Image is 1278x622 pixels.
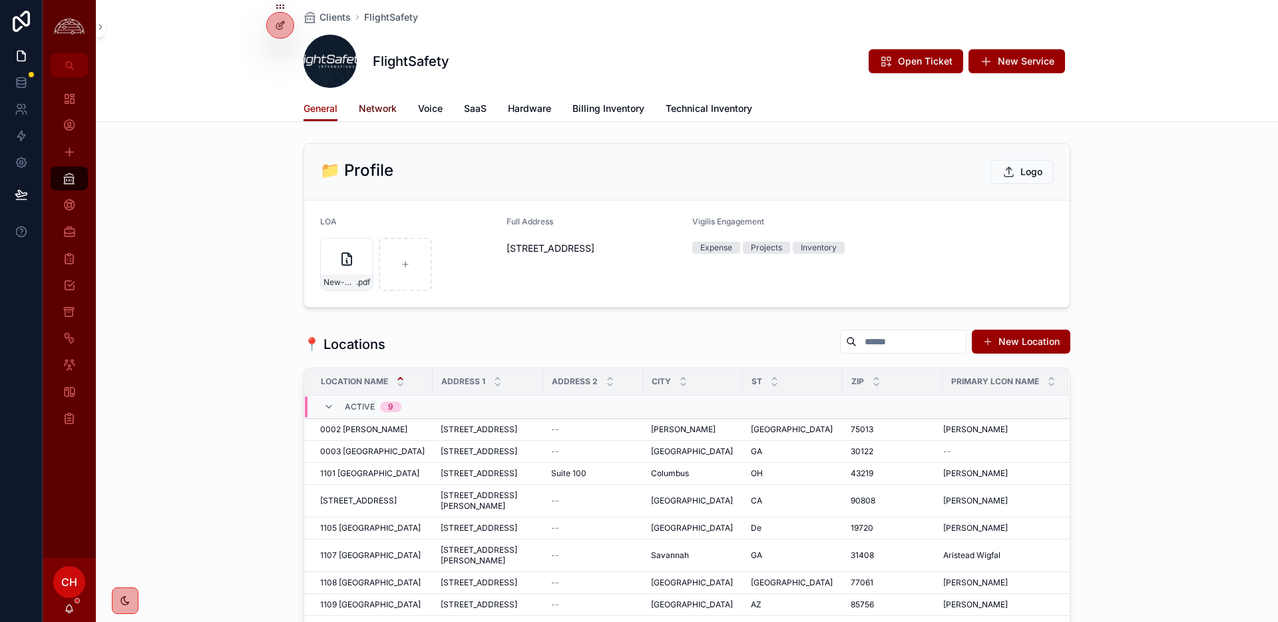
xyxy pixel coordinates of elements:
span: Clients [319,11,351,24]
button: New Service [968,49,1065,73]
span: Zip [851,376,864,387]
span: [PERSON_NAME] [943,468,1008,479]
span: Suite 100 [551,468,586,479]
a: Hardware [508,97,551,123]
span: 1108 [GEOGRAPHIC_DATA] [320,577,421,588]
span: 90808 [851,495,875,506]
span: 75013 [851,424,873,435]
a: Clients [304,11,351,24]
span: Full Address [507,216,553,226]
div: Inventory [801,242,837,254]
span: New-Socium-LOA [323,277,356,288]
a: FlightSafety [364,11,418,24]
span: SaaS [464,102,487,115]
a: New Location [972,330,1070,354]
span: [STREET_ADDRESS] [441,599,517,610]
span: [GEOGRAPHIC_DATA] [751,577,833,588]
span: Address 1 [441,376,485,387]
a: Technical Inventory [666,97,752,123]
a: Network [359,97,397,123]
div: 9 [388,402,393,412]
span: [STREET_ADDRESS] [441,523,517,533]
h1: FlightSafety [373,52,449,71]
span: OH [751,468,763,479]
div: Projects [751,242,782,254]
span: ST [751,376,762,387]
span: [STREET_ADDRESS] [441,446,517,457]
a: SaaS [464,97,487,123]
span: General [304,102,337,115]
span: 0003 [GEOGRAPHIC_DATA] [320,446,425,457]
span: Billing Inventory [572,102,644,115]
span: 85756 [851,599,874,610]
span: 30122 [851,446,873,457]
span: GA [751,446,762,457]
span: [STREET_ADDRESS][PERSON_NAME] [441,490,535,511]
span: [GEOGRAPHIC_DATA] [651,523,733,533]
span: 1105 [GEOGRAPHIC_DATA] [320,523,421,533]
a: Billing Inventory [572,97,644,123]
span: [PERSON_NAME] [943,599,1008,610]
span: Open Ticket [898,55,953,68]
span: [STREET_ADDRESS] [320,495,397,506]
span: [GEOGRAPHIC_DATA] [651,495,733,506]
span: 1101 [GEOGRAPHIC_DATA] [320,468,419,479]
button: Open Ticket [869,49,963,73]
div: Expense [700,242,732,254]
span: 77061 [851,577,873,588]
span: [STREET_ADDRESS] [441,468,517,479]
a: General [304,97,337,122]
span: [PERSON_NAME] [943,523,1008,533]
span: -- [551,424,559,435]
span: CH [61,574,77,590]
span: 0002 [PERSON_NAME] [320,424,407,435]
span: Aristead Wigfal [943,550,1000,561]
span: [STREET_ADDRESS] [441,577,517,588]
span: 19720 [851,523,873,533]
span: 1107 [GEOGRAPHIC_DATA] [320,550,421,561]
span: [STREET_ADDRESS] [441,424,517,435]
span: De [751,523,761,533]
span: Vigilis Engagement [692,216,764,226]
span: Columbus [651,468,689,479]
span: City [652,376,671,387]
span: Logo [1020,165,1042,178]
span: LOA [320,216,337,226]
span: AZ [751,599,761,610]
span: Primary LCON Name [951,376,1039,387]
span: Active [345,402,375,412]
span: Voice [418,102,443,115]
span: -- [551,446,559,457]
button: Logo [990,160,1054,184]
span: Location Name [321,376,388,387]
h1: 📍 Locations [304,335,385,354]
span: Hardware [508,102,551,115]
span: -- [551,523,559,533]
span: .pdf [356,277,370,288]
h2: 📁 Profile [320,160,393,181]
span: [GEOGRAPHIC_DATA] [651,446,733,457]
span: [STREET_ADDRESS] [507,242,682,255]
span: [GEOGRAPHIC_DATA] [651,577,733,588]
span: [GEOGRAPHIC_DATA] [651,599,733,610]
span: GA [751,550,762,561]
a: Voice [418,97,443,123]
span: -- [551,550,559,561]
span: -- [551,599,559,610]
span: Network [359,102,397,115]
span: CA [751,495,762,506]
span: [GEOGRAPHIC_DATA] [751,424,833,435]
span: 43219 [851,468,873,479]
span: Technical Inventory [666,102,752,115]
div: scrollable content [43,77,96,448]
span: [PERSON_NAME] [651,424,716,435]
span: New Service [998,55,1054,68]
span: [PERSON_NAME] [943,577,1008,588]
img: App logo [51,17,88,37]
span: -- [943,446,951,457]
span: 1109 [GEOGRAPHIC_DATA] [320,599,421,610]
span: Savannah [651,550,689,561]
span: Address 2 [552,376,598,387]
span: 31408 [851,550,874,561]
